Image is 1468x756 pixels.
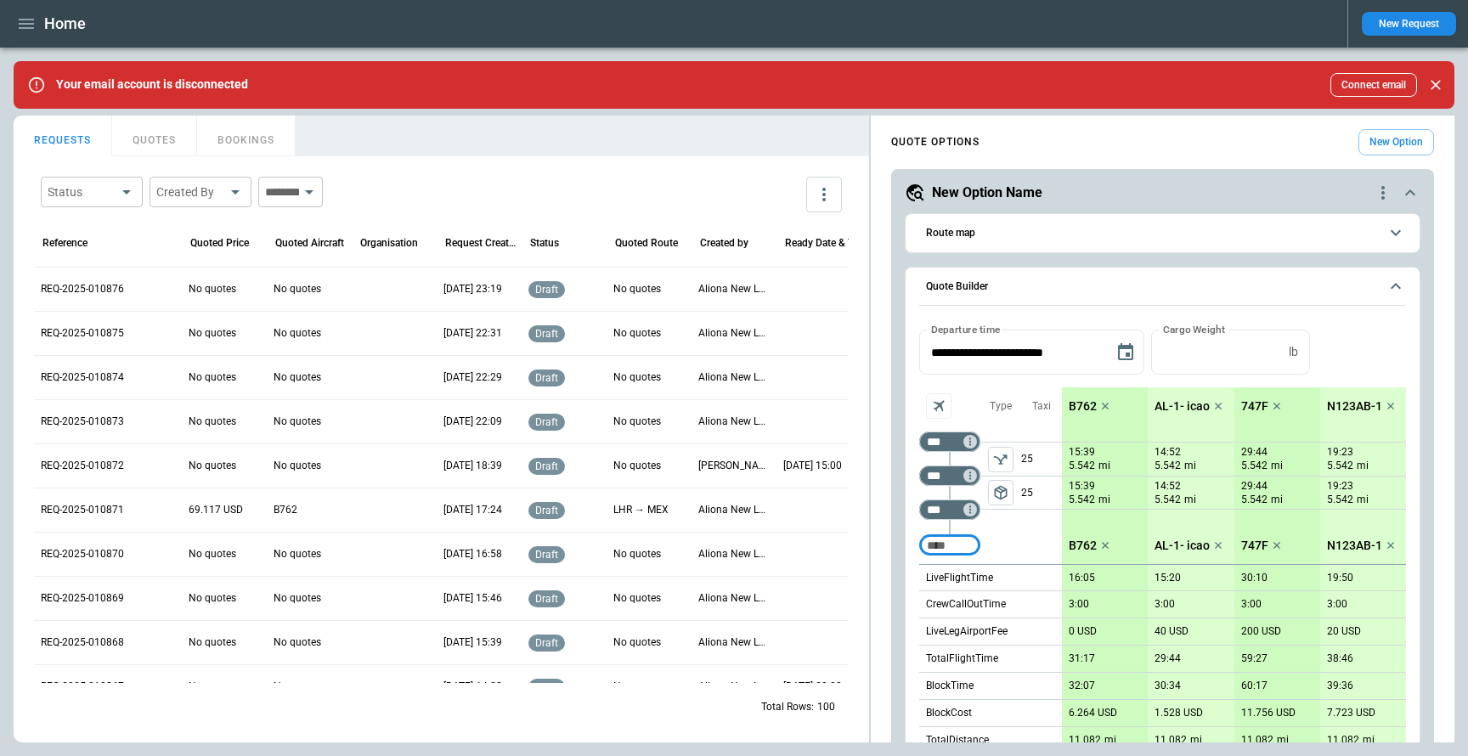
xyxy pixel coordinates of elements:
p: [PERSON_NAME] [698,459,770,473]
h6: Quote Builder [926,281,988,292]
label: Departure time [931,322,1001,336]
p: [DATE] 15:00 [783,459,842,473]
p: No quotes [274,591,321,606]
span: draft [532,328,562,340]
p: mi [1271,459,1283,473]
p: No quotes [613,282,661,296]
p: 7.723 USD [1327,707,1375,719]
button: BOOKINGS [197,116,296,156]
p: CrewCallOutTime [926,597,1006,612]
button: Choose date, selected date is Aug 12, 2025 [1109,336,1143,370]
p: mi [1357,459,1369,473]
p: [DATE] 23:19 [443,282,502,296]
span: draft [532,549,562,561]
span: draft [532,416,562,428]
span: draft [532,460,562,472]
p: [DATE] 18:39 [443,459,502,473]
button: more [806,177,842,212]
p: N123AB-1 [1327,399,1382,414]
p: No quotes [274,370,321,385]
p: No quotes [613,459,661,473]
p: No quotes [189,282,236,296]
p: 0 USD [1069,625,1097,638]
p: 6.264 USD [1069,707,1117,719]
p: No quotes [613,547,661,561]
p: 11.082 [1241,734,1273,747]
p: REQ-2025-010876 [41,282,124,296]
p: 15:39 [1069,446,1095,459]
p: 747F [1241,539,1268,553]
div: Status [530,237,559,249]
div: Status [48,183,116,200]
p: 20 USD [1327,625,1361,638]
p: N123AB-1 [1327,539,1382,553]
p: 3:00 [1241,598,1262,611]
p: Aliona New Lut New [698,547,770,561]
p: 3:00 [1327,598,1347,611]
p: BlockTime [926,679,974,693]
p: [DATE] 22:09 [443,415,502,429]
p: 29:44 [1241,480,1268,493]
p: 14:52 [1155,446,1181,459]
p: [DATE] 15:46 [443,591,502,606]
p: No quotes [274,282,321,296]
p: No quotes [613,591,661,606]
p: mi [1098,493,1110,507]
div: quote-option-actions [1373,183,1393,203]
p: 5.542 [1155,459,1181,473]
button: QUOTES [112,116,197,156]
p: B762 [1069,539,1097,553]
h6: Route map [926,228,975,239]
p: REQ-2025-010870 [41,547,124,561]
p: 1.528 USD [1155,707,1203,719]
p: B762 [274,503,297,517]
button: left aligned [988,480,1013,505]
p: No quotes [613,635,661,650]
h5: New Option Name [932,183,1042,202]
p: 59:27 [1241,652,1268,665]
div: Created By [156,183,224,200]
p: No quotes [613,415,661,429]
p: No quotes [613,326,661,341]
p: 39:36 [1327,680,1353,692]
p: No quotes [274,635,321,650]
p: REQ-2025-010869 [41,591,124,606]
p: REQ-2025-010872 [41,459,124,473]
span: Aircraft selection [926,393,951,419]
p: REQ-2025-010868 [41,635,124,650]
p: No quotes [189,591,236,606]
button: Close [1424,73,1448,97]
button: New Request [1362,12,1456,36]
p: Aliona New Lut New [698,326,770,341]
p: 60:17 [1241,680,1268,692]
h4: QUOTE OPTIONS [891,138,980,146]
p: mi [1184,459,1196,473]
p: REQ-2025-010874 [41,370,124,385]
p: REQ-2025-010875 [41,326,124,341]
p: Aliona New Lut New [698,591,770,606]
p: 69.117 USD [189,503,243,517]
p: 19:23 [1327,480,1353,493]
p: 5.542 [1327,459,1353,473]
p: mi [1277,733,1289,748]
p: B762 [1069,399,1097,414]
p: mi [1363,733,1375,748]
div: Too short [919,432,980,452]
p: 30:34 [1155,680,1181,692]
p: No quotes [274,415,321,429]
span: draft [532,284,562,296]
p: 14:52 [1155,480,1181,493]
p: 31:17 [1069,652,1095,665]
p: Aliona New Lut New [698,282,770,296]
div: Too short [919,535,980,556]
p: AL-1- icao [1155,539,1210,553]
button: New Option [1358,129,1434,155]
p: 5.542 [1069,493,1095,507]
p: 11.082 [1155,734,1187,747]
div: dismiss [1424,66,1448,104]
div: Quoted Route [615,237,678,249]
p: 100 [817,700,835,714]
span: draft [532,505,562,516]
div: Quoted Price [190,237,249,249]
p: 32:07 [1069,680,1095,692]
